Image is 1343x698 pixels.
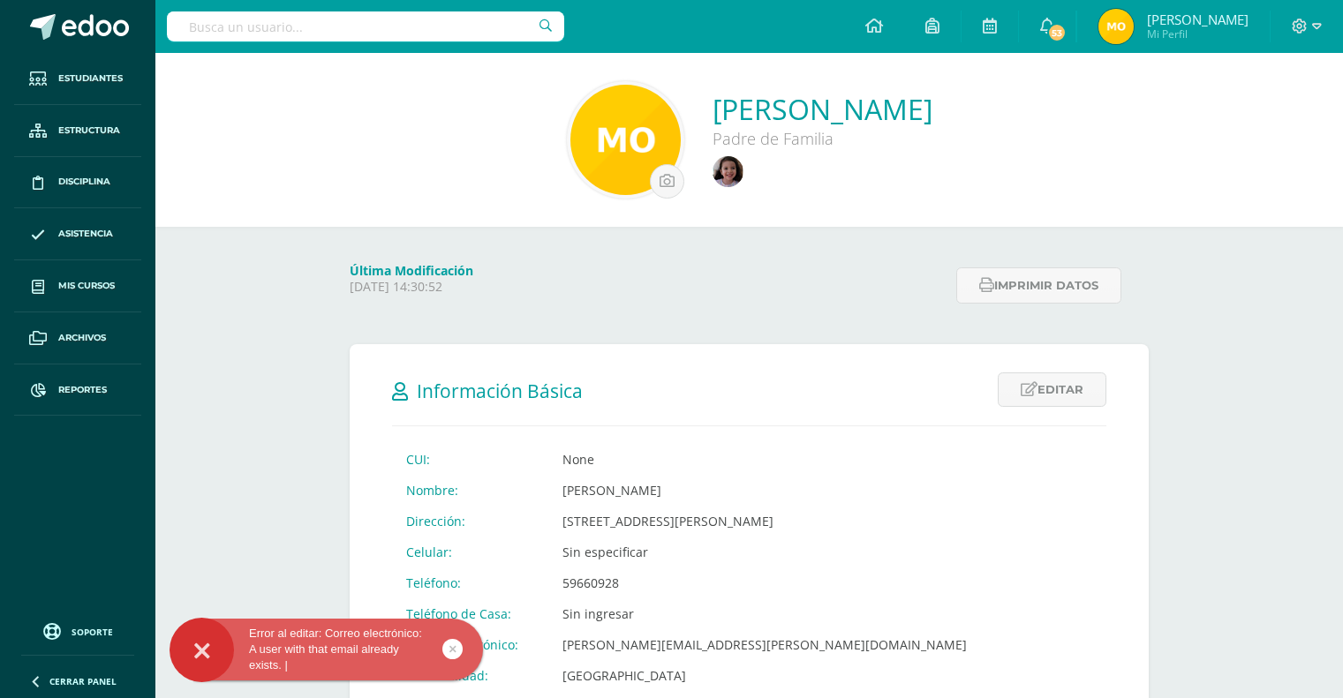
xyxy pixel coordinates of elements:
[14,157,141,209] a: Disciplina
[1147,11,1249,28] span: [PERSON_NAME]
[713,90,932,128] a: [PERSON_NAME]
[350,279,946,295] p: [DATE] 14:30:52
[14,105,141,157] a: Estructura
[350,262,946,279] h4: Última Modificación
[58,227,113,241] span: Asistencia
[548,475,981,506] td: [PERSON_NAME]
[1047,23,1067,42] span: 53
[49,675,117,687] span: Cerrar panel
[392,506,548,537] td: Dirección:
[392,598,548,629] td: Teléfono de Casa:
[58,279,115,293] span: Mis cursos
[58,175,110,189] span: Disciplina
[14,364,141,417] a: Reportes
[392,537,548,567] td: Celular:
[1098,9,1134,44] img: 1f106b6e7afca4fe1a88845eafc4bcfc.png
[956,267,1121,304] button: Imprimir datos
[392,475,548,506] td: Nombre:
[14,53,141,105] a: Estudiantes
[58,331,106,345] span: Archivos
[548,660,981,691] td: [GEOGRAPHIC_DATA]
[58,383,107,397] span: Reportes
[392,444,548,475] td: CUI:
[713,128,932,149] div: Padre de Familia
[392,567,548,598] td: Teléfono:
[58,124,120,138] span: Estructura
[548,444,981,475] td: None
[1147,26,1249,41] span: Mi Perfil
[548,598,981,629] td: Sin ingresar
[713,156,743,187] img: 323f1fd250e170f4224f7fae5748f8c5.png
[58,71,123,86] span: Estudiantes
[14,260,141,312] a: Mis cursos
[548,629,981,660] td: [PERSON_NAME][EMAIL_ADDRESS][PERSON_NAME][DOMAIN_NAME]
[72,626,113,638] span: Soporte
[548,537,981,567] td: Sin especificar
[998,372,1106,407] a: Editar
[14,208,141,260] a: Asistencia
[21,619,134,642] a: Soporte
[548,567,981,598] td: 59660928
[570,85,681,195] img: 1bcd4b86d28d5ca69db46d9b64cb1e4c.png
[417,379,583,403] span: Información Básica
[167,11,564,41] input: Busca un usuario...
[170,626,483,674] div: Error al editar: Correo electrónico: A user with that email already exists. |
[548,506,981,537] td: [STREET_ADDRESS][PERSON_NAME]
[14,312,141,364] a: Archivos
